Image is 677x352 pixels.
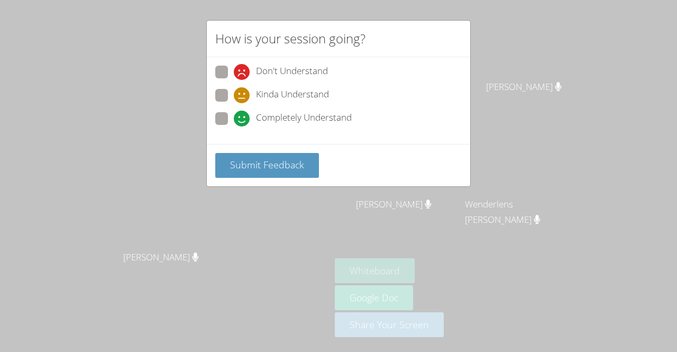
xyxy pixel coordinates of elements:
[215,29,365,48] h2: How is your session going?
[256,64,328,80] span: Don't Understand
[230,158,304,171] span: Submit Feedback
[215,153,319,178] button: Submit Feedback
[256,87,329,103] span: Kinda Understand
[256,111,352,127] span: Completely Understand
